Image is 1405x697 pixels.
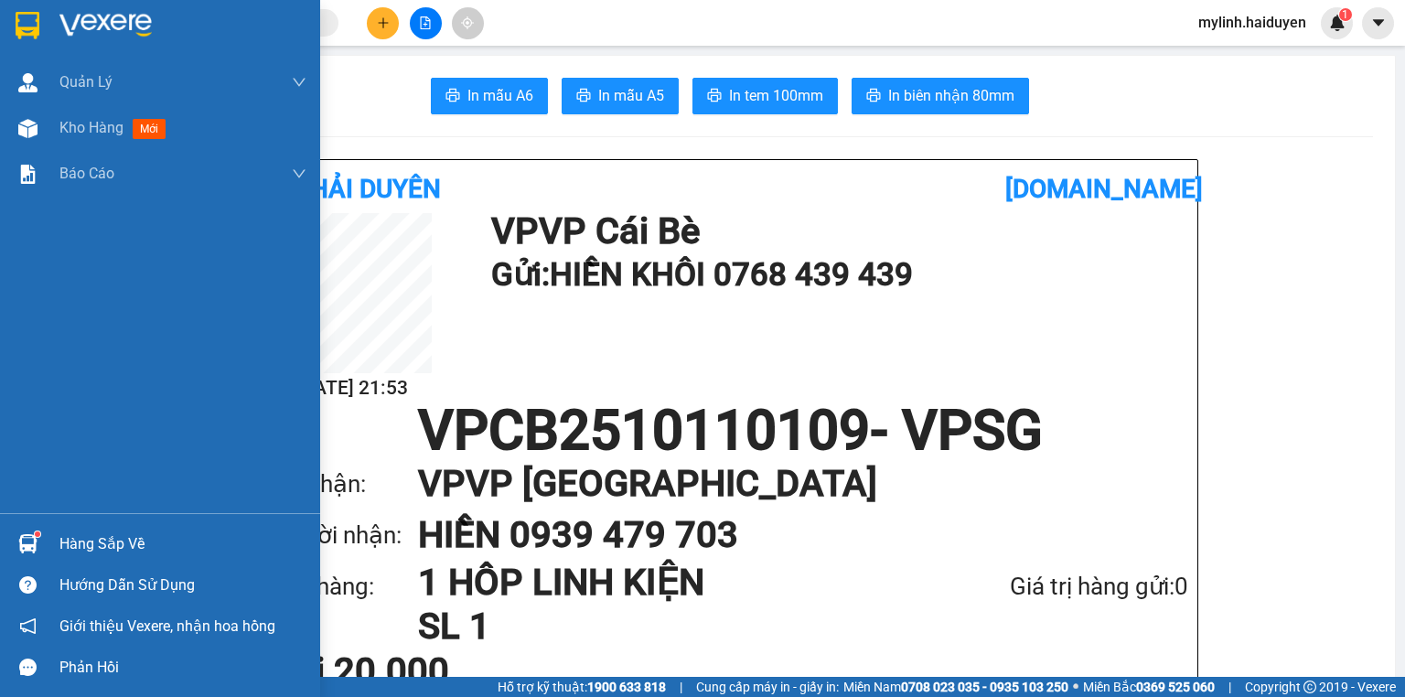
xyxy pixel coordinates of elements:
img: logo-vxr [16,12,39,39]
span: printer [707,88,722,105]
span: In biên nhận 80mm [888,84,1014,107]
span: In mẫu A5 [598,84,664,107]
button: aim [452,7,484,39]
span: message [19,659,37,676]
b: [DOMAIN_NAME] [1005,174,1203,204]
span: ⚪️ [1073,683,1078,691]
img: warehouse-icon [18,119,38,138]
h1: HIỀN 0939 479 703 [418,509,1152,561]
img: icon-new-feature [1329,15,1346,31]
h1: VP VP [GEOGRAPHIC_DATA] [418,458,1152,509]
span: Miền Bắc [1083,677,1215,697]
button: printerIn mẫu A5 [562,78,679,114]
div: Giá trị hàng gửi: 0 [913,568,1188,606]
h1: VP VP Cái Bè [491,213,1179,250]
span: down [292,75,306,90]
b: Hải Duyên [310,174,441,204]
span: notification [19,617,37,635]
span: aim [461,16,474,29]
span: Miền Nam [843,677,1068,697]
button: caret-down [1362,7,1394,39]
span: caret-down [1370,15,1387,31]
button: printerIn tem 100mm [692,78,838,114]
div: Tên hàng: [272,568,418,606]
span: file-add [419,16,432,29]
span: | [680,677,682,697]
span: mylinh.haiduyen [1184,11,1321,34]
span: printer [576,88,591,105]
span: In tem 100mm [729,84,823,107]
span: Cung cấp máy in - giấy in: [696,677,839,697]
div: Hướng dẫn sử dụng [59,572,306,599]
strong: 0708 023 035 - 0935 103 250 [901,680,1068,694]
span: plus [377,16,390,29]
span: printer [445,88,460,105]
span: | [1228,677,1231,697]
div: VP nhận: [272,466,418,503]
sup: 1 [35,531,40,537]
button: printerIn biên nhận 80mm [852,78,1029,114]
img: warehouse-icon [18,73,38,92]
h1: Gửi: HIỀN KHÔI 0768 439 439 [491,250,1179,300]
span: printer [866,88,881,105]
span: Quản Lý [59,70,113,93]
span: Giới thiệu Vexere, nhận hoa hồng [59,615,275,638]
strong: 0369 525 060 [1136,680,1215,694]
button: file-add [410,7,442,39]
button: printerIn mẫu A6 [431,78,548,114]
h1: VPCB2510110109 - VPSG [272,403,1188,458]
h2: [DATE] 21:53 [272,373,432,403]
div: Người nhận: [272,517,418,554]
sup: 1 [1339,8,1352,21]
span: Hỗ trợ kỹ thuật: [498,677,666,697]
div: Hàng sắp về [59,531,306,558]
div: Rồi 20.000 [272,653,574,690]
h1: SL 1 [418,605,913,649]
span: In mẫu A6 [467,84,533,107]
span: copyright [1303,681,1316,693]
button: plus [367,7,399,39]
span: 1 [1342,8,1348,21]
span: question-circle [19,576,37,594]
div: Phản hồi [59,654,306,681]
strong: 1900 633 818 [587,680,666,694]
span: mới [133,119,166,139]
span: Kho hàng [59,119,123,136]
span: Báo cáo [59,162,114,185]
img: warehouse-icon [18,534,38,553]
h1: 1 HÔP LINH KIỆN [418,561,913,605]
img: solution-icon [18,165,38,184]
span: down [292,166,306,181]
